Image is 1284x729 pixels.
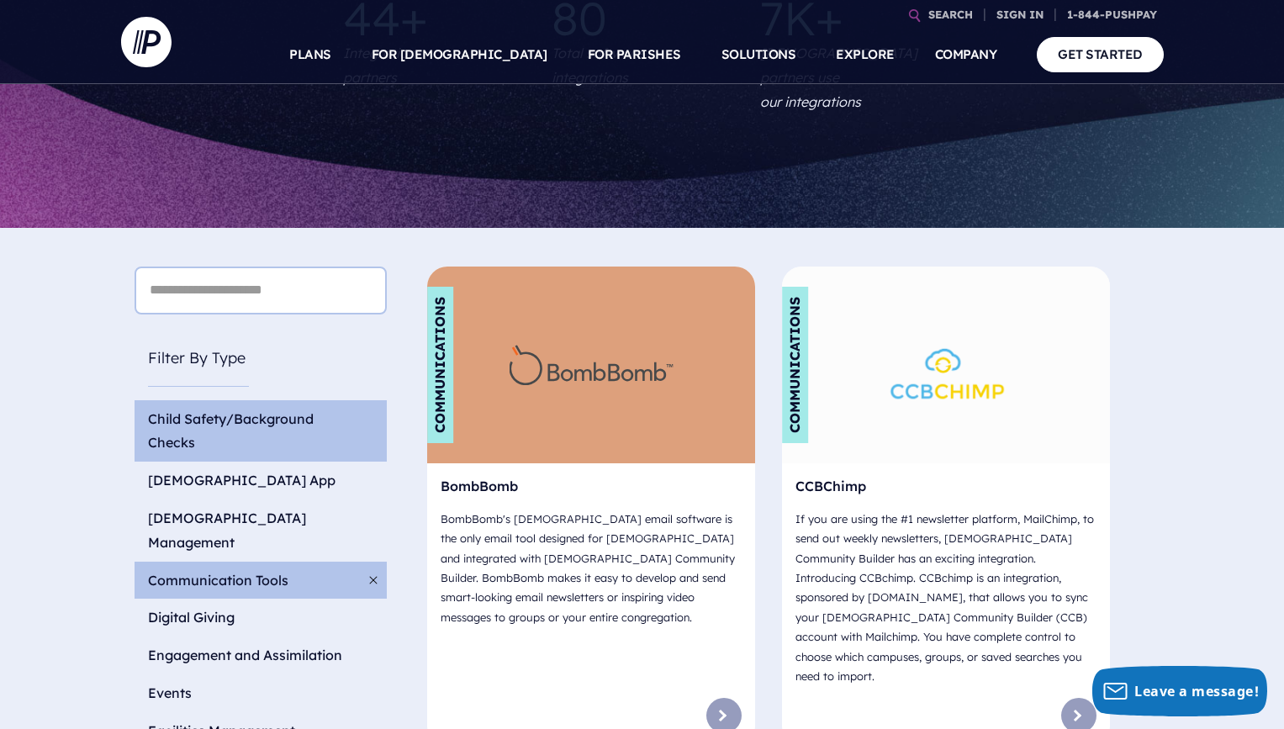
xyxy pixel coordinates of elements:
[795,503,1096,694] p: If you are using the #1 newsletter platform, MailChimp, to send out weekly newsletters, [DEMOGRAP...
[588,25,681,84] a: FOR PARISHES
[721,25,796,84] a: SOLUTIONS
[135,499,387,562] li: [DEMOGRAPHIC_DATA] Management
[427,287,453,443] div: Communications
[1134,682,1259,700] span: Leave a message!
[135,462,387,499] li: [DEMOGRAPHIC_DATA] App
[135,637,387,674] li: Engagement and Assimilation
[441,477,742,502] h6: BombBomb
[1037,37,1164,71] a: GET STARTED
[372,25,547,84] a: FOR [DEMOGRAPHIC_DATA]
[509,346,673,386] img: BombBomb - Logo
[836,25,895,84] a: EXPLORE
[135,562,387,600] li: Communication Tools
[289,25,331,84] a: PLANS
[782,287,808,443] div: Communications
[135,400,387,462] li: Child Safety/Background Checks
[135,599,387,637] li: Digital Giving
[935,25,997,84] a: COMPANY
[441,503,742,634] p: BombBomb's [DEMOGRAPHIC_DATA] email software is the only email tool designed for [DEMOGRAPHIC_DAT...
[135,674,387,712] li: Events
[795,477,1096,502] h6: CCBChimp
[864,315,1028,415] img: CCBChimp - Logo
[135,331,387,399] h5: Filter By Type
[1092,666,1267,716] button: Leave a message!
